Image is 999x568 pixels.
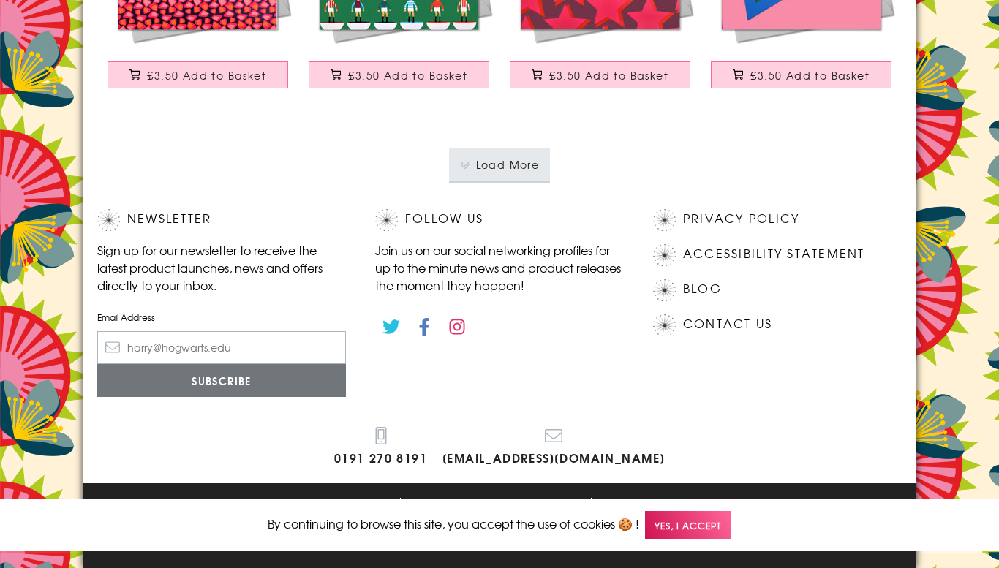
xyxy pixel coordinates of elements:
span: £3.50 Add to Basket [348,68,467,83]
a: Ordering Information [286,498,393,516]
h2: Newsletter [97,209,346,231]
span: £3.50 Add to Basket [549,68,668,83]
span: £3.50 Add to Basket [750,68,870,83]
a: Privacy Policy [513,498,584,516]
a: Contact Us [683,314,772,334]
p: Join us on our social networking profiles for up to the minute news and product releases the mome... [375,241,624,294]
a: Blog [683,279,722,299]
p: Sign up for our newsletter to receive the latest product launches, news and offers directly to yo... [97,241,346,294]
label: Email Address [97,311,346,324]
input: Subscribe [97,364,346,397]
a: [EMAIL_ADDRESS][DOMAIN_NAME] [442,427,666,469]
button: £3.50 Add to Basket [108,61,289,88]
a: Privacy Policy [683,209,799,229]
h2: Follow Us [375,209,624,231]
a: Legal Information [408,498,497,516]
a: Accessibility Statement [683,244,865,264]
input: harry@hogwarts.edu [97,331,346,364]
span: Yes, I accept [645,511,731,539]
button: £3.50 Add to Basket [309,61,490,88]
button: £3.50 Add to Basket [711,61,892,88]
a: 0191 270 8191 [334,427,428,469]
a: Shipping Policy [599,498,671,516]
span: £3.50 Add to Basket [147,68,266,83]
button: Load More [449,148,551,181]
a: Trade [687,498,713,516]
button: £3.50 Add to Basket [510,61,691,88]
